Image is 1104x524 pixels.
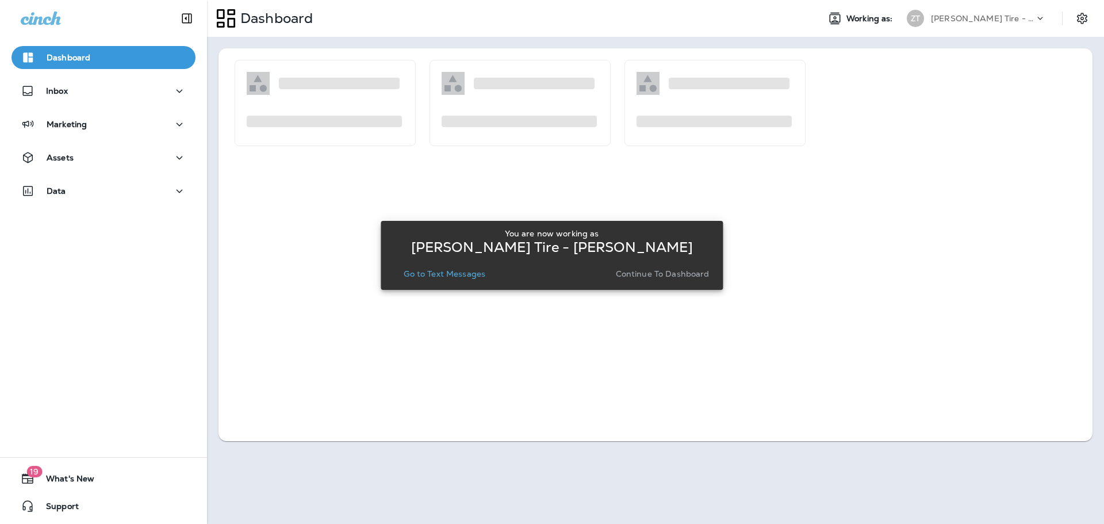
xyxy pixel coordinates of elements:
button: Marketing [11,113,195,136]
p: Go to Text Messages [404,269,485,278]
span: Working as: [846,14,895,24]
p: [PERSON_NAME] Tire - [PERSON_NAME] [411,243,693,252]
button: Support [11,495,195,518]
button: Settings [1072,8,1092,29]
p: You are now working as [505,229,599,238]
button: Go to Text Messages [399,266,490,282]
button: Collapse Sidebar [171,7,203,30]
div: ZT [907,10,924,27]
button: Dashboard [11,46,195,69]
button: Assets [11,146,195,169]
p: Dashboard [47,53,90,62]
span: Support [34,502,79,515]
p: Marketing [47,120,87,129]
p: Continue to Dashboard [616,269,710,278]
p: Assets [47,153,74,162]
p: Dashboard [236,10,313,27]
span: 19 [26,466,42,477]
p: Data [47,186,66,196]
button: Data [11,179,195,202]
button: 19What's New [11,467,195,490]
p: [PERSON_NAME] Tire - [PERSON_NAME] [931,14,1034,23]
button: Continue to Dashboard [611,266,714,282]
p: Inbox [46,86,68,95]
button: Inbox [11,79,195,102]
span: What's New [34,474,94,488]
